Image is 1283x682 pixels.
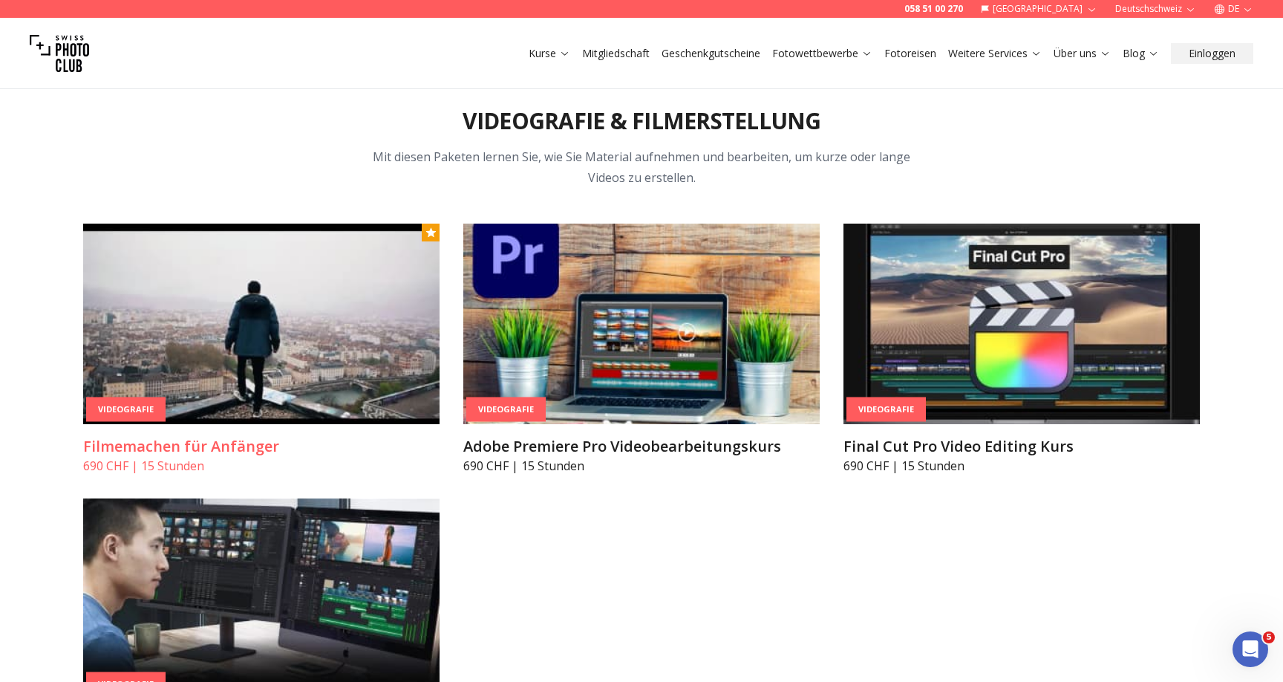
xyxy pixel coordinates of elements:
button: Weitere Services [942,43,1048,64]
img: Filmemachen für Anfänger [83,224,440,424]
iframe: Intercom live chat [1233,631,1268,667]
a: Über uns [1054,46,1111,61]
a: Adobe Premiere Pro VideobearbeitungskursVideografieAdobe Premiere Pro Videobearbeitungskurs690 CH... [463,224,820,475]
button: Kurse [523,43,576,64]
a: Weitere Services [948,46,1042,61]
span: Mit diesen Paketen lernen Sie, wie Sie Material aufnehmen und bearbeiten, um kurze oder lange Vid... [373,149,910,186]
a: Mitgliedschaft [582,46,650,61]
div: Videografie [466,397,546,422]
h3: Filmemachen für Anfänger [83,436,440,457]
a: Kurse [529,46,570,61]
h3: Adobe Premiere Pro Videobearbeitungskurs [463,436,820,457]
h2: Videografie & Filmerstellung [463,108,821,134]
p: 690 CHF | 15 Stunden [83,457,440,475]
a: Filmemachen für AnfängerVideografieFilmemachen für Anfänger690 CHF | 15 Stunden [83,224,440,475]
p: 690 CHF | 15 Stunden [463,457,820,475]
a: Blog [1123,46,1159,61]
button: Geschenkgutscheine [656,43,766,64]
button: Einloggen [1171,43,1253,64]
a: Final Cut Pro Video Editing KursVideografieFinal Cut Pro Video Editing Kurs690 CHF | 15 Stunden [843,224,1200,475]
span: 5 [1263,631,1275,643]
h3: Final Cut Pro Video Editing Kurs [843,436,1200,457]
p: 690 CHF | 15 Stunden [843,457,1200,475]
button: Fotowettbewerbe [766,43,878,64]
a: Fotowettbewerbe [772,46,872,61]
a: 058 51 00 270 [904,3,963,15]
button: Blog [1117,43,1165,64]
a: Geschenkgutscheine [662,46,760,61]
div: Videografie [86,397,166,422]
div: Videografie [846,397,926,422]
a: Fotoreisen [884,46,936,61]
img: Final Cut Pro Video Editing Kurs [843,224,1200,424]
button: Über uns [1048,43,1117,64]
img: Swiss photo club [30,24,89,83]
button: Fotoreisen [878,43,942,64]
img: Adobe Premiere Pro Videobearbeitungskurs [463,224,820,424]
button: Mitgliedschaft [576,43,656,64]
